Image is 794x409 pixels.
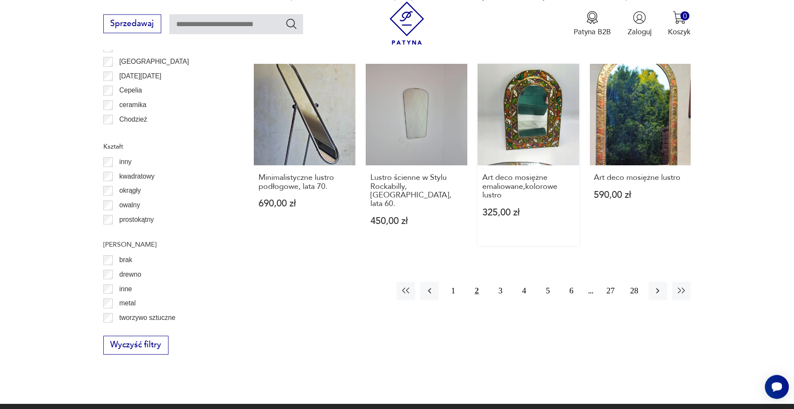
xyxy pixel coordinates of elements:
p: Zaloguj [628,27,652,36]
button: 4 [515,282,533,300]
button: Zaloguj [628,11,652,36]
p: [PERSON_NAME] [103,239,229,250]
button: 6 [562,282,580,300]
p: brak [119,254,132,266]
a: Art deco mosiężne emaliowane,kolorowe lustroArt deco mosiężne emaliowane,kolorowe lustro325,00 zł [478,64,579,246]
p: Patyna B2B [574,27,611,36]
p: [GEOGRAPHIC_DATA] [119,56,189,67]
button: 28 [625,282,644,300]
p: [DATE][DATE] [119,71,161,82]
button: 27 [602,282,620,300]
h3: Minimalistyczne lustro podłogowe, lata 70. [259,173,351,191]
a: Lustro ścienne w Stylu Rockabilly, Niemcy, lata 60.Lustro ścienne w Stylu Rockabilly, [GEOGRAPHIC... [366,64,467,246]
button: Sprzedawaj [103,14,161,33]
button: 3 [491,282,510,300]
p: ceramika [119,99,146,110]
button: Patyna B2B [574,11,611,36]
img: Ikona medalu [586,11,599,24]
p: tworzywo sztuczne [119,312,175,323]
p: okrągły [119,185,141,196]
iframe: Smartsupp widget button [765,375,789,399]
p: 450,00 zł [370,217,463,226]
button: Szukaj [285,17,298,30]
p: inny [119,156,132,167]
p: 590,00 zł [594,191,686,200]
button: 2 [468,282,486,300]
p: Ćmielów [119,128,145,139]
a: Sprzedawaj [103,21,161,27]
p: 690,00 zł [259,199,351,208]
h3: Art deco mosiężne emaliowane,kolorowe lustro [482,173,574,200]
button: 0Koszyk [668,11,691,36]
img: Patyna - sklep z meblami i dekoracjami vintage [385,1,429,45]
p: Chodzież [119,114,147,125]
p: 325,00 zł [482,208,574,217]
p: Koszyk [668,27,691,36]
p: prostokątny [119,214,154,225]
h3: Lustro ścienne w Stylu Rockabilly, [GEOGRAPHIC_DATA], lata 60. [370,173,463,209]
p: Kształt [103,141,229,152]
img: Ikona koszyka [673,11,686,24]
p: drewno [119,269,141,280]
p: kwadratowy [119,171,154,182]
button: 1 [444,282,462,300]
div: 0 [680,11,689,20]
h3: Art deco mosiężne lustro [594,173,686,182]
p: metal [119,298,135,309]
p: owalny [119,200,140,211]
a: Minimalistyczne lustro podłogowe, lata 70.Minimalistyczne lustro podłogowe, lata 70.690,00 zł [254,64,355,246]
p: inne [119,284,132,295]
p: Cepelia [119,85,142,96]
button: Wyczyść filtry [103,336,168,355]
button: 5 [538,282,557,300]
a: Art deco mosiężne lustroArt deco mosiężne lustro590,00 zł [589,64,691,246]
img: Ikonka użytkownika [633,11,646,24]
a: Ikona medaluPatyna B2B [574,11,611,36]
